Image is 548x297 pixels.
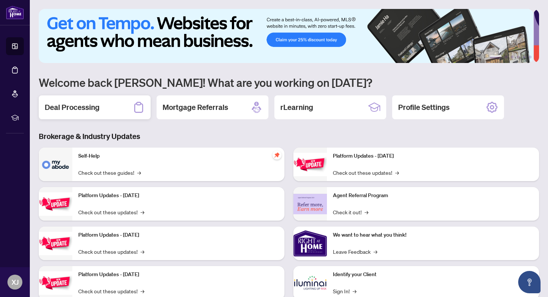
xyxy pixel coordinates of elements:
span: → [374,247,377,256]
a: Check out these updates!→ [333,168,399,177]
span: → [141,208,144,216]
span: XJ [12,277,19,287]
a: Sign In!→ [333,287,356,295]
a: Check it out!→ [333,208,368,216]
button: 5 [523,56,526,59]
p: Agent Referral Program [333,192,533,200]
img: logo [6,6,24,19]
span: → [353,287,356,295]
img: Platform Updates - July 8, 2025 [39,271,72,295]
img: Platform Updates - June 23, 2025 [293,153,327,176]
a: Leave Feedback→ [333,247,377,256]
p: Self-Help [78,152,278,160]
span: → [141,287,144,295]
button: 6 [529,56,532,59]
span: → [395,168,399,177]
button: 1 [490,56,502,59]
a: Check out these updates!→ [78,287,144,295]
h2: rLearning [280,102,313,113]
span: → [365,208,368,216]
span: → [137,168,141,177]
img: Agent Referral Program [293,194,327,214]
p: Platform Updates - [DATE] [78,271,278,279]
button: 2 [505,56,508,59]
a: Check out these updates!→ [78,247,144,256]
p: Platform Updates - [DATE] [333,152,533,160]
span: → [141,247,144,256]
img: Slide 0 [39,9,533,63]
span: pushpin [273,151,281,159]
img: We want to hear what you think! [293,227,327,260]
p: We want to hear what you think! [333,231,533,239]
h1: Welcome back [PERSON_NAME]! What are you working on [DATE]? [39,75,539,89]
a: Check out these updates!→ [78,208,144,216]
img: Platform Updates - September 16, 2025 [39,192,72,216]
p: Platform Updates - [DATE] [78,192,278,200]
p: Platform Updates - [DATE] [78,231,278,239]
h3: Brokerage & Industry Updates [39,131,539,142]
button: 3 [511,56,514,59]
h2: Mortgage Referrals [163,102,228,113]
img: Platform Updates - July 21, 2025 [39,232,72,255]
h2: Profile Settings [398,102,450,113]
p: Identify your Client [333,271,533,279]
h2: Deal Processing [45,102,100,113]
button: 4 [517,56,520,59]
img: Self-Help [39,148,72,181]
a: Check out these guides!→ [78,168,141,177]
button: Open asap [518,271,541,293]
